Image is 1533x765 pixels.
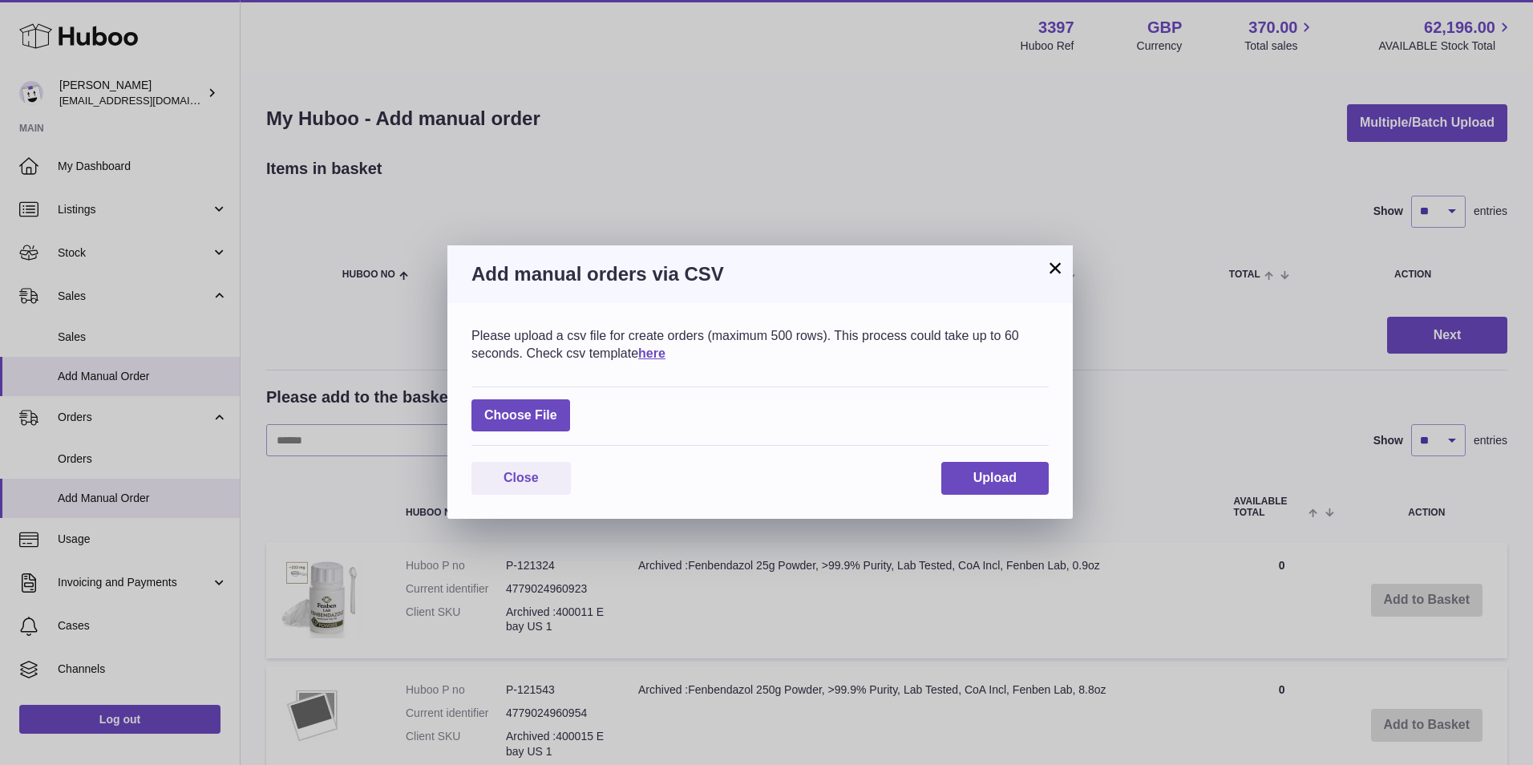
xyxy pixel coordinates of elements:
[1046,258,1065,277] button: ×
[471,399,570,432] span: Choose File
[638,346,665,360] a: here
[471,261,1049,287] h3: Add manual orders via CSV
[504,471,539,484] span: Close
[941,462,1049,495] button: Upload
[973,471,1017,484] span: Upload
[471,327,1049,362] div: Please upload a csv file for create orders (maximum 500 rows). This process could take up to 60 s...
[471,462,571,495] button: Close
